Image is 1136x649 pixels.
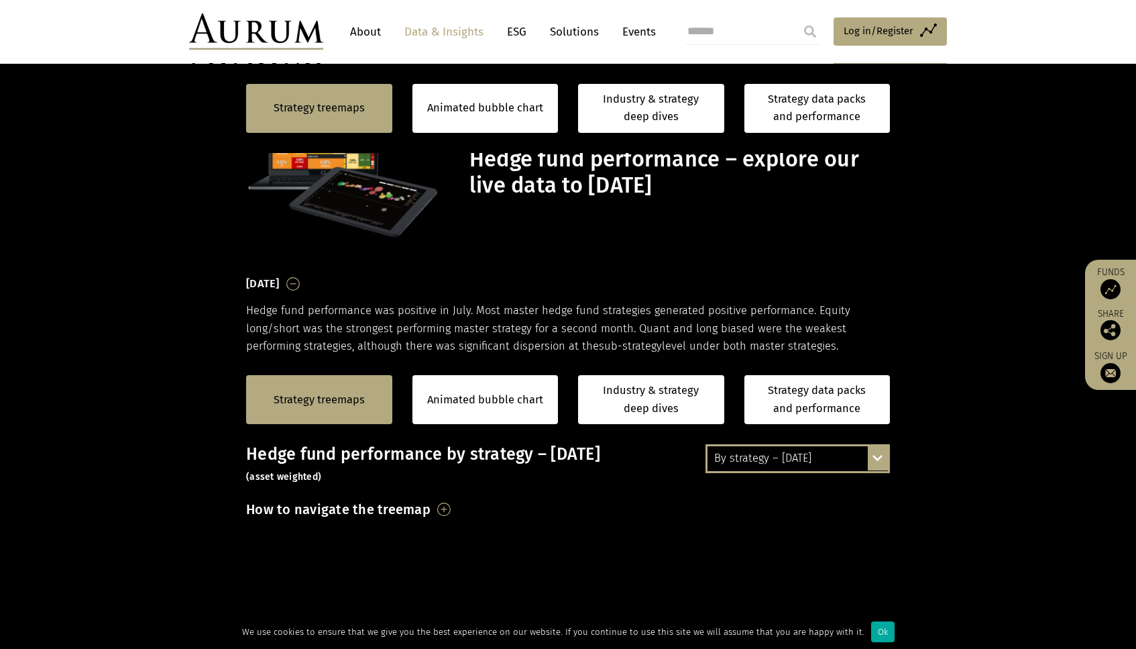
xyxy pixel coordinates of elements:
[500,19,533,44] a: ESG
[246,498,431,521] h3: How to navigate the treemap
[189,13,323,50] img: Aurum
[744,375,891,424] a: Strategy data packs and performance
[246,444,890,485] h3: Hedge fund performance by strategy – [DATE]
[1092,266,1129,299] a: Funds
[797,18,823,45] input: Submit
[1100,279,1121,299] img: Access Funds
[1100,363,1121,383] img: Sign up to our newsletter
[246,471,321,483] small: (asset weighted)
[1092,309,1129,340] div: Share
[398,19,490,44] a: Data & Insights
[274,391,365,409] a: Strategy treemaps
[834,17,947,46] a: Log in/Register
[274,99,365,117] a: Strategy treemaps
[578,84,724,133] a: Industry & strategy deep dives
[469,146,887,199] h1: Hedge fund performance – explore our live data to [DATE]
[427,391,543,409] a: Animated bubble chart
[616,19,656,44] a: Events
[744,84,891,133] a: Strategy data packs and performance
[343,19,388,44] a: About
[871,621,895,642] div: Ok
[246,302,890,355] p: Hedge fund performance was positive in July. Most master hedge fund strategies generated positive...
[1100,320,1121,340] img: Share this post
[246,274,280,294] h3: [DATE]
[844,23,913,39] span: Log in/Register
[578,375,724,424] a: Industry & strategy deep dives
[707,446,888,470] div: By strategy – [DATE]
[427,99,543,117] a: Animated bubble chart
[1092,350,1129,383] a: Sign up
[599,340,662,352] span: sub-strategy
[543,19,606,44] a: Solutions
